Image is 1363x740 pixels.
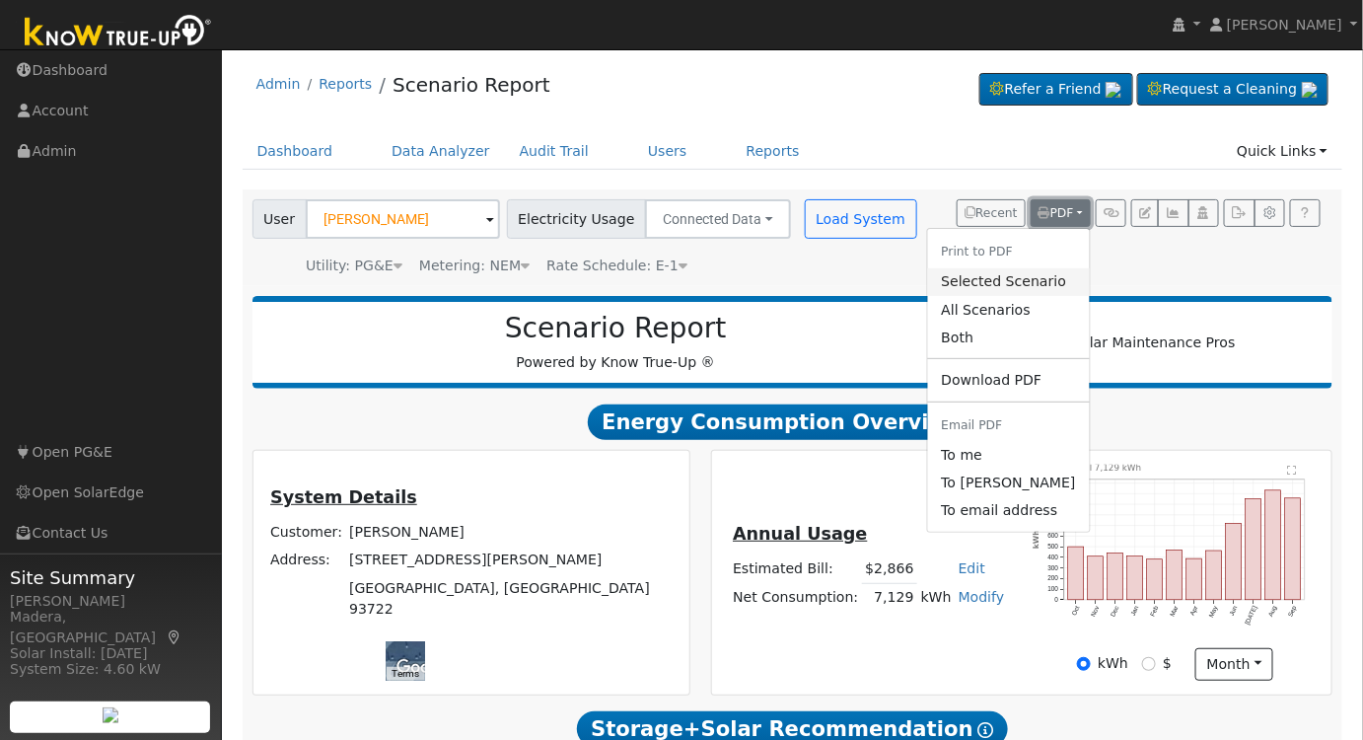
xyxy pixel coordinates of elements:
[979,73,1133,107] a: Refer a Friend
[377,133,505,170] a: Data Analyzer
[927,236,1089,268] li: Print to PDF
[546,258,687,273] span: Alias: E1
[1110,605,1121,619] text: Dec
[10,643,211,664] div: Solar Install: [DATE]
[1137,73,1328,107] a: Request a Cleaning
[393,73,550,97] a: Scenario Report
[730,555,862,584] td: Estimated Bill:
[1096,199,1126,227] button: Generate Report Link
[262,312,969,373] div: Powered by Know True-Up ®
[1246,499,1261,601] rect: onclick=""
[267,547,346,574] td: Address:
[392,655,457,681] a: Open this area in Google Maps (opens a new window)
[927,268,1089,296] a: Selected Scenario
[1098,653,1128,674] label: kWh
[252,199,307,239] span: User
[927,409,1089,442] li: Email PDF
[10,607,211,648] div: Madera, [GEOGRAPHIC_DATA]
[978,722,994,738] i: Show Help
[633,133,702,170] a: Users
[1186,559,1202,601] rect: onclick=""
[346,519,676,547] td: [PERSON_NAME]
[10,591,211,612] div: [PERSON_NAME]
[1129,605,1140,618] text: Jan
[730,583,862,612] td: Net Consumption:
[805,199,917,239] button: Load System
[1189,605,1201,618] text: Apr
[1127,556,1143,600] rect: onclick=""
[392,655,457,681] img: Google
[645,199,791,239] button: Connected Data
[959,589,1005,605] a: Modify
[957,199,1026,227] button: Recent
[1188,199,1219,227] button: Login As
[1227,17,1342,33] span: [PERSON_NAME]
[927,469,1089,496] a: permanent_makeup_artist@yahoo.com
[1158,199,1188,227] button: Multi-Series Graph
[1055,596,1059,603] text: 0
[256,76,301,92] a: Admin
[1244,605,1259,627] text: [DATE]
[1290,199,1321,227] a: Help Link
[733,524,867,544] u: Annual Usage
[588,405,996,440] span: Energy Consumption Overview
[1255,199,1285,227] button: Settings
[419,256,530,276] div: Metering: NEM
[10,564,211,591] span: Site Summary
[1106,82,1121,98] img: retrieve
[1047,533,1058,540] text: 600
[1047,564,1058,571] text: 300
[927,366,1089,394] a: Download PDF
[1224,199,1255,227] button: Export Interval Data
[392,668,419,679] a: Terms (opens in new tab)
[1108,554,1123,600] rect: onclick=""
[862,555,917,584] td: $2,866
[1047,544,1058,551] text: 500
[1147,559,1163,600] rect: onclick=""
[1047,586,1058,593] text: 100
[862,583,917,612] td: 7,129
[1088,556,1104,600] rect: onclick=""
[267,519,346,547] td: Customer:
[1090,605,1102,619] text: Nov
[1285,498,1301,600] rect: onclick=""
[1195,648,1273,682] button: month
[959,560,985,576] a: Edit
[927,324,1089,351] a: Both
[1287,605,1299,619] text: Sep
[346,547,676,574] td: [STREET_ADDRESS][PERSON_NAME]
[1302,82,1318,98] img: retrieve
[1226,524,1242,601] rect: onclick=""
[917,583,955,612] td: kWh
[306,256,402,276] div: Utility: PG&E
[927,296,1089,324] a: All Scenarios
[319,76,372,92] a: Reports
[243,133,348,170] a: Dashboard
[507,199,646,239] span: Electricity Usage
[1208,605,1221,620] text: May
[1206,551,1222,600] rect: onclick=""
[1031,199,1091,227] button: PDF
[1077,657,1091,671] input: kWh
[1288,466,1297,476] text: 
[1167,551,1183,601] rect: onclick=""
[1057,333,1236,353] img: Solar Maintenance Pros
[1142,657,1156,671] input: $
[272,312,959,345] h2: Scenario Report
[1032,531,1040,550] text: kWh
[1047,575,1058,582] text: 200
[927,441,1089,469] a: robbie@solarnegotiators.com
[346,574,676,623] td: [GEOGRAPHIC_DATA], [GEOGRAPHIC_DATA] 93722
[1265,490,1281,600] rect: onclick=""
[1149,605,1160,618] text: Feb
[10,659,211,680] div: System Size: 4.60 kW
[1228,605,1239,618] text: Jun
[1222,133,1342,170] a: Quick Links
[1131,199,1159,227] button: Edit User
[1068,548,1084,601] rect: onclick=""
[1039,206,1074,220] span: PDF
[1077,463,1142,473] text: Pull 7,129 kWh
[1070,605,1081,617] text: Oct
[927,496,1089,524] a: To email address
[1163,653,1172,674] label: $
